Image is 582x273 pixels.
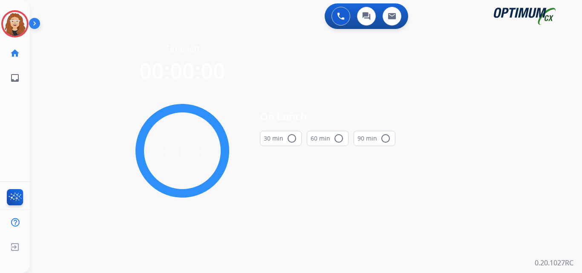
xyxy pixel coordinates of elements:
mat-icon: radio_button_unchecked [334,133,344,144]
mat-icon: radio_button_unchecked [380,133,391,144]
span: Time left [165,43,200,55]
p: 0.20.1027RC [535,258,573,268]
mat-icon: home [10,48,20,58]
span: On Lunch [260,109,395,124]
button: 60 min [307,131,349,146]
mat-icon: radio_button_unchecked [287,133,297,144]
mat-icon: inbox [10,73,20,83]
span: 00:00:00 [139,56,225,85]
button: 90 min [354,131,395,146]
img: avatar [3,12,27,36]
button: 30 min [260,131,302,146]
